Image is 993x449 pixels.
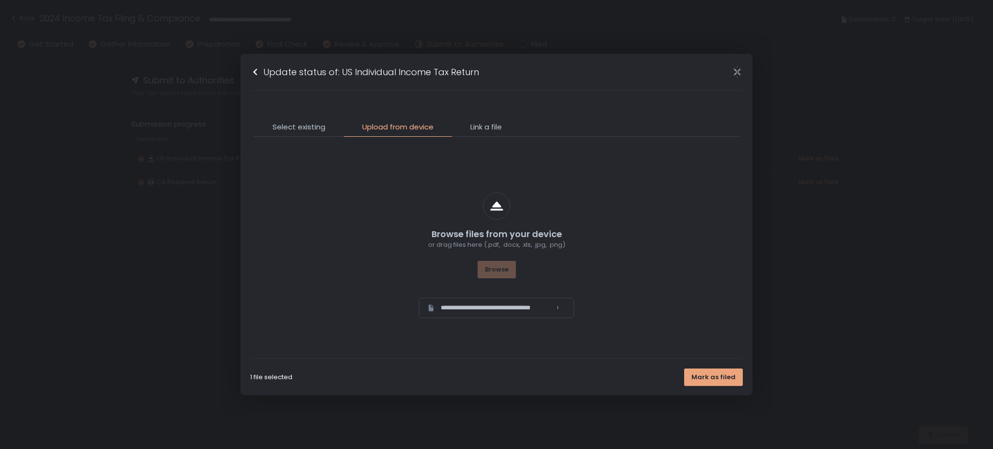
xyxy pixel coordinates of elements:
[263,65,479,79] h1: Update status of: US Individual Income Tax Return
[691,373,736,382] span: Mark as filed
[721,66,753,78] div: Close
[428,241,565,249] div: or drag files here (.pdf, .docx, .xls, .jpg, .png)
[432,227,562,241] div: Browse files from your device
[362,122,433,133] span: Upload from device
[250,373,292,382] div: 1 file selected
[470,122,502,133] span: Link a file
[684,369,743,386] button: Mark as filed
[272,122,325,133] span: Select existing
